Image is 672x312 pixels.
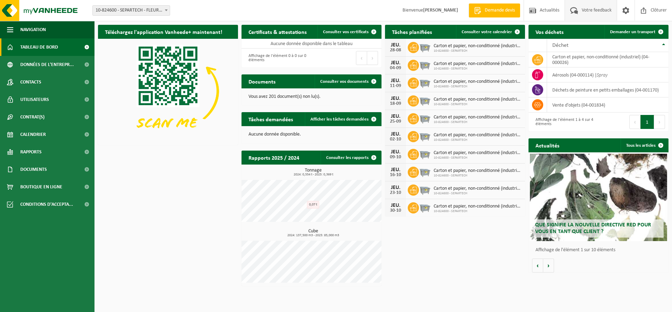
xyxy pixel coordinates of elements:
[483,7,517,14] span: Demande devis
[532,259,543,273] button: Vorige
[547,67,668,82] td: aérosols (04-000114) |
[98,39,238,144] img: Download de VHEPlus App
[543,259,554,273] button: Volgende
[307,201,319,209] div: 0,07 t
[356,51,367,65] button: Previous
[621,138,668,152] a: Tous les articles
[388,42,402,48] div: JEU.
[528,138,566,152] h2: Actualités
[20,108,44,126] span: Contrat(s)
[434,61,521,67] span: Carton et papier, non-conditionné (industriel)
[610,30,656,34] span: Demander un transport
[419,148,431,160] img: WB-2500-GAL-GY-01
[419,94,431,106] img: WB-2500-GAL-GY-01
[530,154,667,241] a: Que signifie la nouvelle directive RED pour vous en tant que client ?
[535,222,651,234] span: Que signifie la nouvelle directive RED pour vous en tant que client ?
[98,25,229,38] h2: Téléchargez l'application Vanheede+ maintenant!
[241,151,306,164] h2: Rapports 2025 / 2024
[388,208,402,213] div: 30-10
[248,94,374,99] p: Vous avez 201 document(s) non lu(s).
[20,143,42,161] span: Rapports
[434,209,521,213] span: 10-824600 - SEPARTECH
[20,161,47,178] span: Documents
[552,43,568,48] span: Déchet
[547,97,668,113] td: vente d'objets (04-001834)
[419,183,431,195] img: WB-2500-GAL-GY-01
[528,25,570,38] h2: Vos déchets
[434,67,521,71] span: 10-824600 - SEPARTECH
[20,73,41,91] span: Contacts
[317,25,381,39] a: Consulter vos certificats
[310,117,369,122] span: Afficher les tâches demandées
[315,74,381,88] a: Consulter vos documents
[462,30,512,34] span: Consulter votre calendrier
[388,66,402,71] div: 04-09
[245,173,381,176] span: 2024: 0,554 t - 2025: 0,369 t
[321,151,381,165] a: Consulter les rapports
[20,56,74,73] span: Données de l'entrepr...
[434,102,521,107] span: 10-824600 - SEPARTECH
[388,48,402,53] div: 28-08
[629,115,640,129] button: Previous
[434,49,521,53] span: 10-824600 - SEPARTECH
[532,114,595,130] div: Affichage de l'élément 1 à 4 sur 4 éléments
[248,132,374,137] p: Aucune donnée disponible.
[245,50,308,66] div: Affichage de l'élément 0 à 0 sur 0 éléments
[385,25,439,38] h2: Tâches planifiées
[434,174,521,178] span: 10-824600 - SEPARTECH
[640,115,654,129] button: 1
[241,39,381,49] td: Aucune donnée disponible dans le tableau
[419,59,431,71] img: WB-2500-GAL-GY-01
[388,190,402,195] div: 23-10
[535,248,665,253] p: Affichage de l'élément 1 sur 10 éléments
[604,25,668,39] a: Demander un transport
[388,155,402,160] div: 09-10
[434,138,521,142] span: 10-824600 - SEPARTECH
[419,41,431,53] img: WB-2500-GAL-GY-01
[419,130,431,142] img: WB-2500-GAL-GY-01
[388,173,402,177] div: 16-10
[423,8,458,13] strong: [PERSON_NAME]
[245,234,381,237] span: 2024: 137,500 m3 - 2025: 85,000 m3
[93,6,170,15] span: 10-824600 - SEPARTECH - FLEURUS
[654,115,665,129] button: Next
[434,79,521,85] span: Carton et papier, non-conditionné (industriel)
[456,25,524,39] a: Consulter votre calendrier
[320,79,369,84] span: Consulter vos documents
[419,201,431,213] img: WB-2500-GAL-GY-01
[20,21,46,38] span: Navigation
[241,25,314,38] h2: Certificats & attestations
[388,149,402,155] div: JEU.
[388,131,402,137] div: JEU.
[241,74,282,88] h2: Documents
[305,112,381,126] a: Afficher les tâches demandées
[388,203,402,208] div: JEU.
[388,84,402,88] div: 11-09
[245,229,381,237] h3: Cube
[419,112,431,124] img: WB-2500-GAL-GY-01
[547,52,668,67] td: carton et papier, non-conditionné (industriel) (04-000026)
[547,82,668,97] td: déchets de peinture en petits emballages (04-001170)
[434,115,521,120] span: Carton et papier, non-conditionné (industriel)
[419,166,431,177] img: WB-2500-GAL-GY-01
[388,137,402,142] div: 02-10
[388,167,402,173] div: JEU.
[434,132,521,138] span: Carton et papier, non-conditionné (industriel)
[388,114,402,119] div: JEU.
[20,38,58,56] span: Tableau de bord
[388,96,402,101] div: JEU.
[434,150,521,156] span: Carton et papier, non-conditionné (industriel)
[388,60,402,66] div: JEU.
[241,112,300,126] h2: Tâches demandées
[469,3,520,17] a: Demande devis
[388,185,402,190] div: JEU.
[434,120,521,124] span: 10-824600 - SEPARTECH
[20,178,62,196] span: Boutique en ligne
[388,78,402,84] div: JEU.
[20,126,46,143] span: Calendrier
[20,91,49,108] span: Utilisateurs
[597,73,608,78] i: Spray
[388,101,402,106] div: 18-09
[434,85,521,89] span: 10-824600 - SEPARTECH
[323,30,369,34] span: Consulter vos certificats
